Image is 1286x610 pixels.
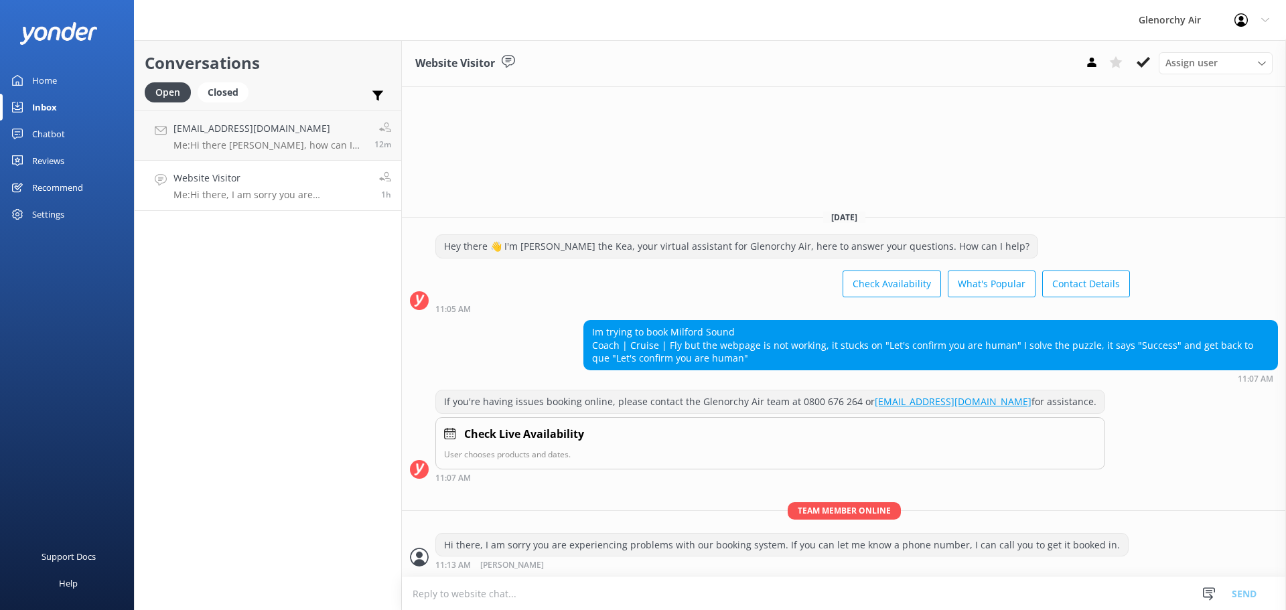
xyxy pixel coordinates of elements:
[59,570,78,597] div: Help
[583,374,1278,383] div: 11:07am 17-Aug-2025 (UTC +12:00) Pacific/Auckland
[1042,271,1130,297] button: Contact Details
[464,426,584,443] h4: Check Live Availability
[381,189,391,200] span: 11:13am 17-Aug-2025 (UTC +12:00) Pacific/Auckland
[145,82,191,102] div: Open
[435,560,1129,570] div: 11:13am 17-Aug-2025 (UTC +12:00) Pacific/Auckland
[843,271,941,297] button: Check Availability
[145,84,198,99] a: Open
[173,171,369,185] h4: Website Visitor
[42,543,96,570] div: Support Docs
[32,94,57,121] div: Inbox
[173,189,369,201] p: Me: Hi there, I am sorry you are experiencing problems with our booking system. If you can let me...
[173,121,364,136] h4: [EMAIL_ADDRESS][DOMAIN_NAME]
[788,502,901,519] span: Team member online
[435,473,1105,482] div: 11:07am 17-Aug-2025 (UTC +12:00) Pacific/Auckland
[135,110,401,161] a: [EMAIL_ADDRESS][DOMAIN_NAME]Me:Hi there [PERSON_NAME], how can I help?12m
[436,390,1104,413] div: If you're having issues booking online, please contact the Glenorchy Air team at 0800 676 264 or ...
[135,161,401,211] a: Website VisitorMe:Hi there, I am sorry you are experiencing problems with our booking system. If ...
[480,561,544,570] span: [PERSON_NAME]
[32,121,65,147] div: Chatbot
[823,212,865,223] span: [DATE]
[1165,56,1218,70] span: Assign user
[436,534,1128,556] div: Hi there, I am sorry you are experiencing problems with our booking system. If you can let me kno...
[415,55,495,72] h3: Website Visitor
[32,67,57,94] div: Home
[1238,375,1273,383] strong: 11:07 AM
[32,147,64,174] div: Reviews
[444,448,1096,461] p: User chooses products and dates.
[435,561,471,570] strong: 11:13 AM
[435,304,1130,313] div: 11:05am 17-Aug-2025 (UTC +12:00) Pacific/Auckland
[1159,52,1273,74] div: Assign User
[32,174,83,201] div: Recommend
[198,84,255,99] a: Closed
[374,139,391,150] span: 12:27pm 17-Aug-2025 (UTC +12:00) Pacific/Auckland
[145,50,391,76] h2: Conversations
[198,82,248,102] div: Closed
[875,395,1031,408] a: [EMAIL_ADDRESS][DOMAIN_NAME]
[435,474,471,482] strong: 11:07 AM
[20,22,97,44] img: yonder-white-logo.png
[435,305,471,313] strong: 11:05 AM
[948,271,1035,297] button: What's Popular
[436,235,1038,258] div: Hey there 👋 I'm [PERSON_NAME] the Kea, your virtual assistant for Glenorchy Air, here to answer y...
[173,139,364,151] p: Me: Hi there [PERSON_NAME], how can I help?
[584,321,1277,370] div: Im trying to book Milford Sound Coach | Cruise | Fly but the webpage is not working, it stucks on...
[32,201,64,228] div: Settings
